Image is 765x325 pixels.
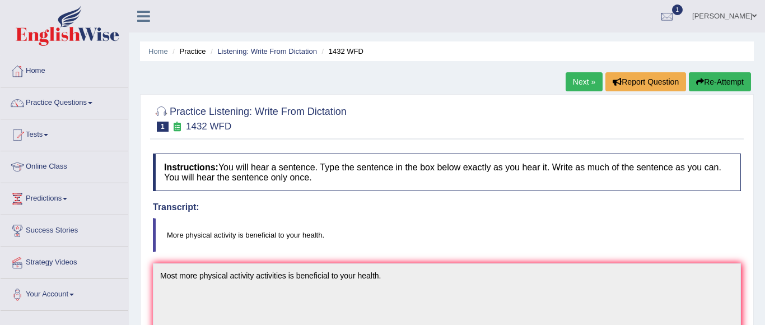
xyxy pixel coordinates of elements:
button: Report Question [605,72,686,91]
b: Instructions: [164,162,218,172]
h4: You will hear a sentence. Type the sentence in the box below exactly as you hear it. Write as muc... [153,154,741,191]
a: Home [1,55,128,83]
a: Home [148,47,168,55]
h2: Practice Listening: Write From Dictation [153,104,347,132]
li: 1432 WFD [319,46,363,57]
small: Exam occurring question [171,122,183,132]
a: Success Stories [1,215,128,243]
a: Predictions [1,183,128,211]
a: Online Class [1,151,128,179]
a: Your Account [1,279,128,307]
li: Practice [170,46,206,57]
a: Practice Questions [1,87,128,115]
blockquote: More physical activity is beneficial to your health. [153,218,741,252]
a: Tests [1,119,128,147]
a: Next » [566,72,603,91]
h4: Transcript: [153,202,741,212]
button: Re-Attempt [689,72,751,91]
a: Listening: Write From Dictation [217,47,317,55]
span: 1 [157,122,169,132]
a: Strategy Videos [1,247,128,275]
small: 1432 WFD [186,121,231,132]
span: 1 [672,4,683,15]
